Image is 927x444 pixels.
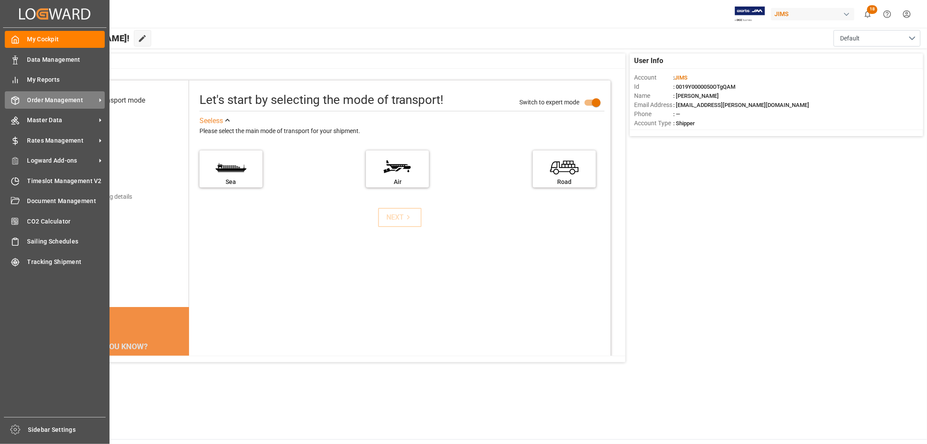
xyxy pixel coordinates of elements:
[634,119,673,128] span: Account Type
[59,356,179,387] div: EU-wide carbon dioxide emissions for road transport have increased by 24% since [DATE] (Destatis)
[673,83,735,90] span: : 0019Y0000050OTgQAM
[204,177,258,187] div: Sea
[634,91,673,100] span: Name
[27,177,105,186] span: Timeslot Management V2
[735,7,765,22] img: Exertis%20JAM%20-%20Email%20Logo.jpg_1722504956.jpg
[634,100,673,110] span: Email Address
[840,34,860,43] span: Default
[27,257,105,267] span: Tracking Shipment
[27,156,96,165] span: Logward Add-ons
[199,91,443,109] div: Let's start by selecting the mode of transport!
[5,51,105,68] a: Data Management
[27,197,105,206] span: Document Management
[5,31,105,48] a: My Cockpit
[199,116,223,126] div: See less
[867,5,877,14] span: 18
[771,8,854,20] div: JIMS
[27,75,105,84] span: My Reports
[49,337,189,356] div: DID YOU KNOW?
[386,212,413,223] div: NEXT
[378,208,422,227] button: NEXT
[634,82,673,91] span: Id
[674,74,688,81] span: JIMS
[771,6,858,22] button: JIMS
[634,56,663,66] span: User Info
[673,74,688,81] span: :
[5,172,105,189] a: Timeslot Management V2
[36,30,130,47] span: Hello [PERSON_NAME]!
[177,356,189,397] button: next slide / item
[5,233,105,250] a: Sailing Schedules
[27,136,96,145] span: Rates Management
[5,213,105,230] a: CO2 Calculator
[673,111,680,117] span: : —
[27,237,105,246] span: Sailing Schedules
[673,120,695,127] span: : Shipper
[78,95,145,106] div: Select transport mode
[199,126,605,137] div: Please select the main mode of transport for your shipment.
[27,217,105,226] span: CO2 Calculator
[27,55,105,64] span: Data Management
[27,35,105,44] span: My Cockpit
[834,30,920,47] button: open menu
[28,425,106,434] span: Sidebar Settings
[858,4,877,24] button: show 18 new notifications
[5,71,105,88] a: My Reports
[673,102,809,108] span: : [EMAIL_ADDRESS][PERSON_NAME][DOMAIN_NAME]
[634,73,673,82] span: Account
[5,253,105,270] a: Tracking Shipment
[27,96,96,105] span: Order Management
[5,193,105,210] a: Document Management
[634,110,673,119] span: Phone
[673,93,719,99] span: : [PERSON_NAME]
[877,4,897,24] button: Help Center
[370,177,425,187] div: Air
[519,98,579,105] span: Switch to expert mode
[537,177,591,187] div: Road
[27,116,96,125] span: Master Data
